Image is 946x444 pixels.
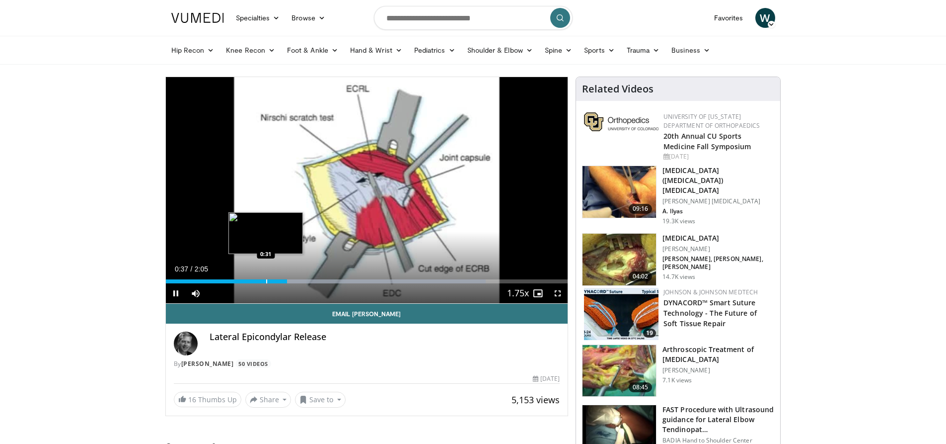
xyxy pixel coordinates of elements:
[662,273,695,281] p: 14.7K views
[662,405,774,435] h3: FAST Procedure with Ultrasound guidance for Lateral Elbow Tendinopat…
[662,207,774,215] p: A. Ilyas
[582,166,656,218] img: e65640a2-9595-4195-a9a9-25fa16d95170.150x105_q85_crop-smart_upscale.jpg
[230,8,286,28] a: Specialties
[210,332,560,343] h4: Lateral Epicondylar Release
[175,265,188,273] span: 0:37
[181,359,234,368] a: [PERSON_NAME]
[539,40,578,60] a: Spine
[629,204,653,214] span: 09:16
[665,40,716,60] a: Business
[662,166,774,195] h3: [MEDICAL_DATA] ([MEDICAL_DATA]) [MEDICAL_DATA]
[582,83,654,95] h4: Related Videos
[511,394,560,406] span: 5,153 views
[174,332,198,355] img: Avatar
[165,40,220,60] a: Hip Recon
[662,245,774,253] p: [PERSON_NAME]
[629,382,653,392] span: 08:45
[582,234,656,285] img: 9fe33de0-e486-4ae2-8f37-6336057f1190.150x105_q85_crop-smart_upscale.jpg
[663,152,772,161] div: [DATE]
[578,40,621,60] a: Sports
[295,392,346,408] button: Save to
[528,283,548,303] button: Enable picture-in-picture mode
[286,8,331,28] a: Browse
[582,233,774,286] a: 04:02 [MEDICAL_DATA] [PERSON_NAME] [PERSON_NAME], [PERSON_NAME], [PERSON_NAME] 14.7K views
[195,265,208,273] span: 2:05
[663,288,758,296] a: Johnson & Johnson MedTech
[344,40,408,60] a: Hand & Wrist
[663,298,757,328] a: DYNACORD™ Smart Suture Technology - The Future of Soft Tissue Repair
[166,77,568,304] video-js: Video Player
[662,197,774,205] p: [PERSON_NAME] [MEDICAL_DATA]
[621,40,666,60] a: Trauma
[533,374,560,383] div: [DATE]
[191,265,193,273] span: /
[582,345,774,397] a: 08:45 Arthroscopic Treatment of [MEDICAL_DATA] [PERSON_NAME] 7.1K views
[582,345,656,397] img: a46ba35e-14f0-4027-84ff-bbe80d489834.150x105_q85_crop-smart_upscale.jpg
[166,279,568,283] div: Progress Bar
[755,8,775,28] a: W
[663,131,751,151] a: 20th Annual CU Sports Medicine Fall Symposium
[629,271,653,281] span: 04:02
[548,283,568,303] button: Fullscreen
[662,233,774,243] h3: [MEDICAL_DATA]
[584,288,658,340] img: 48a250ad-ab0f-467a-96cf-45a5ca85618f.150x105_q85_crop-smart_upscale.jpg
[166,283,186,303] button: Pause
[174,392,241,407] a: 16 Thumbs Up
[220,40,281,60] a: Knee Recon
[188,395,196,404] span: 16
[186,283,206,303] button: Mute
[662,345,774,364] h3: Arthroscopic Treatment of [MEDICAL_DATA]
[584,288,658,340] a: 19
[662,376,692,384] p: 7.1K views
[584,112,658,131] img: 355603a8-37da-49b6-856f-e00d7e9307d3.png.150x105_q85_autocrop_double_scale_upscale_version-0.2.png
[171,13,224,23] img: VuMedi Logo
[708,8,749,28] a: Favorites
[281,40,344,60] a: Foot & Ankle
[374,6,573,30] input: Search topics, interventions
[643,329,656,338] span: 19
[245,392,291,408] button: Share
[663,112,760,130] a: University of [US_STATE] Department of Orthopaedics
[228,212,303,254] img: image.jpeg
[166,304,568,324] a: Email [PERSON_NAME]
[235,359,272,368] a: 50 Videos
[408,40,461,60] a: Pediatrics
[461,40,539,60] a: Shoulder & Elbow
[662,255,774,271] p: [PERSON_NAME], [PERSON_NAME], [PERSON_NAME]
[662,366,774,374] p: [PERSON_NAME]
[582,166,774,225] a: 09:16 [MEDICAL_DATA] ([MEDICAL_DATA]) [MEDICAL_DATA] [PERSON_NAME] [MEDICAL_DATA] A. Ilyas 19.3K ...
[508,283,528,303] button: Playback Rate
[662,217,695,225] p: 19.3K views
[174,359,560,368] div: By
